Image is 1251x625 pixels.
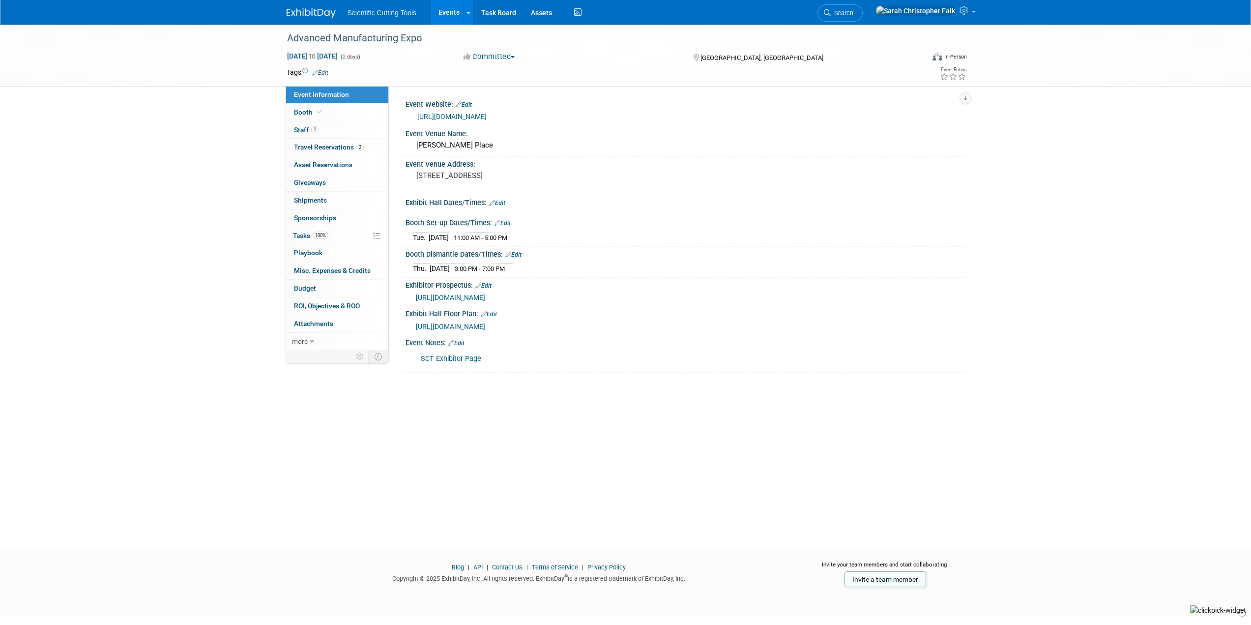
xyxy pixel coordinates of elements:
[413,232,429,242] td: Tue.
[340,54,360,60] span: (2 days)
[286,298,388,315] a: ROI, Objectives & ROO
[473,564,483,571] a: API
[294,108,324,116] span: Booth
[292,337,308,345] span: more
[406,126,965,139] div: Event Venue Name:
[294,249,322,257] span: Playbook
[287,8,336,18] img: ExhibitDay
[286,209,388,227] a: Sponsorships
[286,244,388,262] a: Playbook
[284,30,909,47] div: Advanced Manufacturing Expo
[286,315,388,332] a: Attachments
[286,156,388,174] a: Asset Reservations
[356,144,364,151] span: 2
[587,564,626,571] a: Privacy Policy
[308,52,317,60] span: to
[286,104,388,121] a: Booth
[313,232,328,239] span: 100%
[944,53,967,60] div: In-Person
[286,262,388,279] a: Misc. Expenses & Credits
[294,302,360,310] span: ROI, Objectives & ROO
[287,572,792,583] div: Copyright © 2025 ExhibitDay, Inc. All rights reserved. ExhibitDay is a registered trademark of Ex...
[413,138,958,153] div: [PERSON_NAME] Place
[700,54,823,61] span: [GEOGRAPHIC_DATA], [GEOGRAPHIC_DATA]
[287,52,338,60] span: [DATE] [DATE]
[311,126,319,133] span: 1
[286,174,388,191] a: Giveaways
[454,234,507,241] span: 11:00 AM - 5:00 PM
[495,220,511,227] a: Edit
[286,86,388,103] a: Event Information
[286,333,388,350] a: more
[505,251,522,258] a: Edit
[406,306,965,319] div: Exhibit Hall Floor Plan:
[406,335,965,348] div: Event Notes:
[489,200,505,207] a: Edit
[430,264,450,274] td: [DATE]
[287,67,328,77] td: Tags
[580,564,586,571] span: |
[455,265,505,272] span: 3:00 PM - 7:00 PM
[294,143,364,151] span: Travel Reservations
[421,355,481,363] a: SCT Exhibitor Page
[481,311,497,318] a: Edit
[406,195,965,208] div: Exhibit Hall Dates/Times:
[532,564,578,571] a: Terms of Service
[406,97,965,110] div: Event Website:
[484,564,491,571] span: |
[294,214,336,222] span: Sponsorships
[406,157,965,169] div: Event Venue Address:
[564,574,568,579] sup: ®
[831,9,853,17] span: Search
[348,9,417,17] span: Scientific Cutting Tools
[524,564,530,571] span: |
[460,52,519,62] button: Committed
[817,4,863,22] a: Search
[294,161,352,169] span: Asset Reservations
[448,340,465,347] a: Edit
[806,561,965,575] div: Invite your team members and start collaborating:
[416,323,485,330] a: [URL][DOMAIN_NAME]
[294,267,371,274] span: Misc. Expenses & Credits
[452,564,464,571] a: Blog
[312,69,328,76] a: Edit
[492,564,523,571] a: Contact Us
[932,53,942,60] img: Format-Inperson.png
[286,227,388,244] a: Tasks100%
[866,51,967,66] div: Event Format
[465,564,472,571] span: |
[286,139,388,156] a: Travel Reservations2
[940,67,966,72] div: Event Rating
[475,282,492,289] a: Edit
[317,109,322,115] i: Booth reservation complete
[429,232,449,242] td: [DATE]
[294,179,326,186] span: Giveaways
[416,294,485,301] a: [URL][DOMAIN_NAME]
[413,264,430,274] td: Thu.
[294,284,316,292] span: Budget
[286,121,388,139] a: Staff1
[294,90,349,98] span: Event Information
[416,171,628,180] pre: [STREET_ADDRESS]
[294,196,327,204] span: Shipments
[293,232,328,239] span: Tasks
[844,571,926,587] a: Invite a team member
[294,126,319,134] span: Staff
[406,215,965,228] div: Booth Set-up Dates/Times:
[286,280,388,297] a: Budget
[417,113,487,120] a: [URL][DOMAIN_NAME]
[406,278,965,291] div: Exhibitor Prospectus:
[875,5,956,16] img: Sarah Christopher Falk
[456,101,472,108] a: Edit
[286,192,388,209] a: Shipments
[406,247,965,260] div: Booth Dismantle Dates/Times:
[294,320,333,327] span: Attachments
[351,350,369,363] td: Personalize Event Tab Strip
[368,350,388,363] td: Toggle Event Tabs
